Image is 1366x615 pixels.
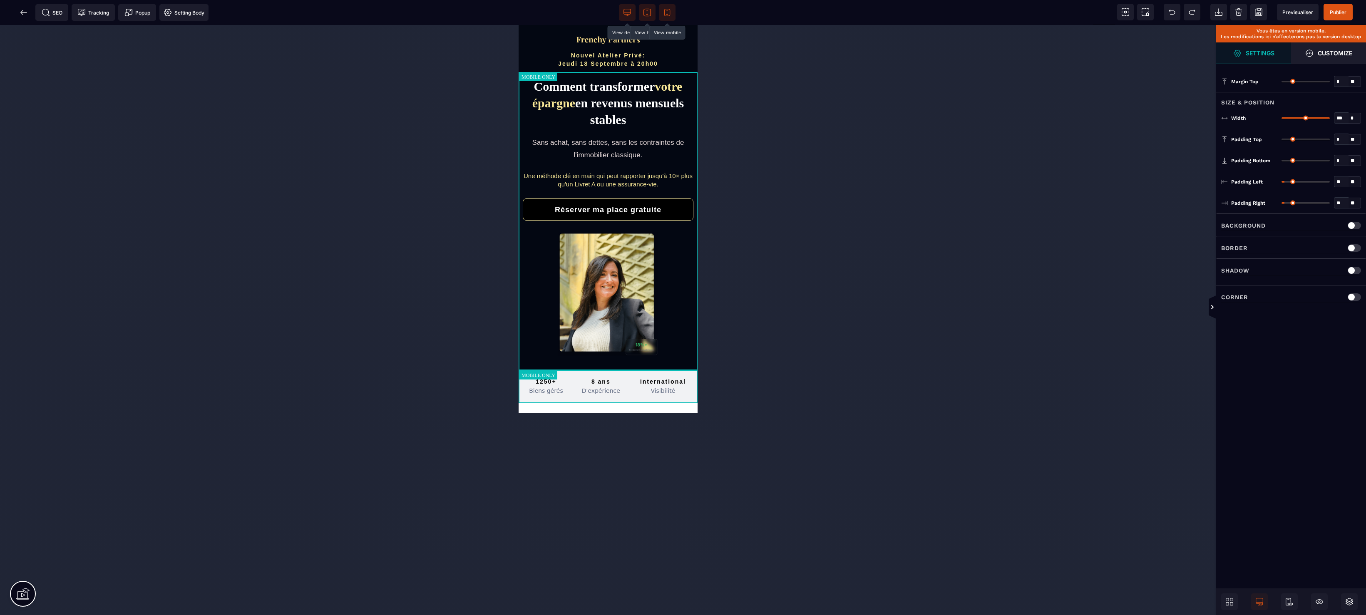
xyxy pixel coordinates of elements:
[1231,78,1259,85] span: Margin Top
[1330,9,1346,15] span: Publier
[124,8,150,17] span: Popup
[1231,115,1246,122] span: Width
[63,362,102,369] span: D'expérience
[1221,265,1249,275] p: Shadow
[1246,50,1274,56] strong: Settings
[1221,292,1248,302] p: Corner
[1291,42,1366,64] span: Open Style Manager
[4,174,175,196] button: Réserver ma place gratuite
[1231,136,1262,143] span: Padding Top
[164,8,204,17] span: Setting Body
[8,26,171,47] h2: Nouvel Atelier Privé: Jeudi 18 Septembre à 20h00
[1137,4,1154,20] span: Screenshot
[1318,50,1352,56] strong: Customize
[1231,179,1263,185] span: Padding Left
[77,8,109,17] span: Tracking
[5,147,174,163] text: Une méthode clé en main qui peut rapporter jusqu'à 10× plus qu'un Livret A ou une assurance-vie.
[14,114,166,134] text: Sans achat, sans dettes, sans les contraintes de l'immobilier classique.
[1341,593,1358,610] span: Open Layers
[1216,42,1291,64] span: Settings
[1117,4,1134,20] span: View components
[1277,4,1319,20] span: Preview
[1281,593,1298,610] span: Mobile Only
[1251,593,1268,610] span: Desktop Only
[55,352,110,362] h2: 8 ans
[42,8,62,17] span: SEO
[1220,28,1362,34] p: Vous êtes en version mobile.
[1221,221,1266,231] p: Background
[40,207,139,331] img: f2a836cbdba2297919ae17fac1211126_Capture_d%E2%80%99e%CC%81cran_2025-09-01_a%CC%80_21.00.57-min.png
[10,362,45,369] span: Biens gérés
[1216,92,1366,107] div: Size & Position
[1221,243,1248,253] p: Border
[1231,157,1270,164] span: Padding Bottom
[132,362,156,369] span: Visibilité
[110,352,179,362] h2: International
[1231,200,1265,206] span: Padding Right
[4,53,175,103] h1: Comment transformer en revenus mensuels stables
[1311,593,1328,610] span: Hide/Show Block
[1282,9,1313,15] span: Previsualiser
[1221,593,1238,610] span: Open Blocks
[1220,34,1362,40] p: Les modifications ici n’affecterons pas la version desktop
[57,10,122,19] img: f2a3730b544469f405c58ab4be6274e8_Capture_d%E2%80%99e%CC%81cran_2025-09-01_a%CC%80_20.57.27.png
